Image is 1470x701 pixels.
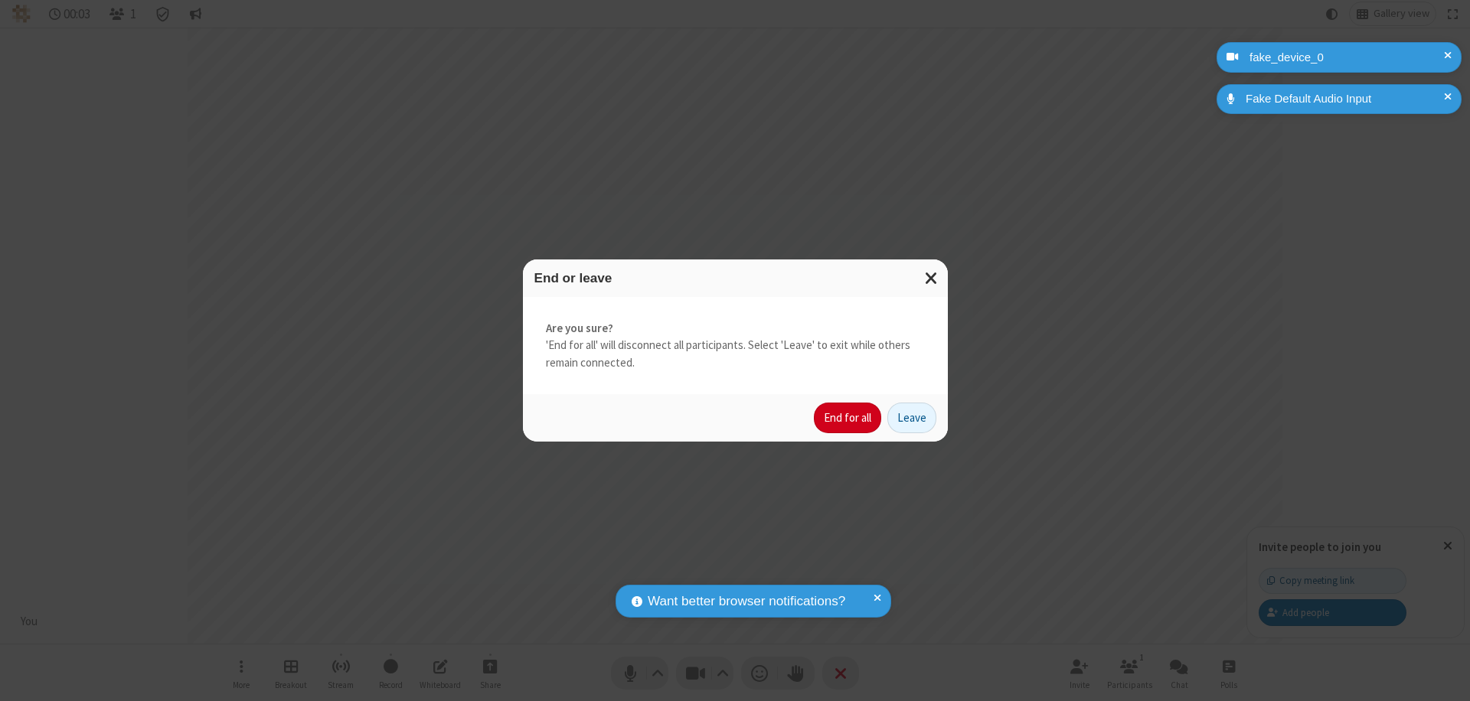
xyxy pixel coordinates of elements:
[1244,49,1450,67] div: fake_device_0
[534,271,936,285] h3: End or leave
[648,592,845,611] span: Want better browser notifications?
[523,297,948,395] div: 'End for all' will disconnect all participants. Select 'Leave' to exit while others remain connec...
[887,403,936,433] button: Leave
[1240,90,1450,108] div: Fake Default Audio Input
[814,403,881,433] button: End for all
[916,259,948,297] button: Close modal
[546,320,925,337] strong: Are you sure?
